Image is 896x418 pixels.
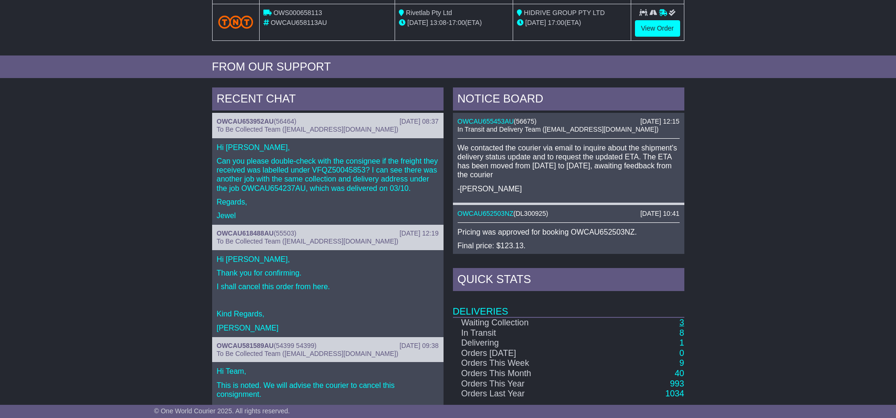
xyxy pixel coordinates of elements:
[217,237,398,245] span: To Be Collected Team ([EMAIL_ADDRESS][DOMAIN_NAME])
[273,9,322,16] span: OWS000658113
[217,367,439,376] p: Hi Team,
[276,342,315,349] span: 54399 54399
[217,143,439,152] p: Hi [PERSON_NAME],
[217,381,439,399] p: This is noted. We will advise the courier to cancel this consignment.
[679,328,684,338] a: 8
[453,338,593,348] td: Delivering
[458,143,680,180] p: We contacted the courier via email to inquire about the shipment's delivery status update and to ...
[399,229,438,237] div: [DATE] 12:19
[217,342,439,350] div: ( )
[453,369,593,379] td: Orders This Month
[212,60,684,74] div: FROM OUR SUPPORT
[217,323,439,332] p: [PERSON_NAME]
[458,241,680,250] p: Final price: $123.13.
[679,348,684,358] a: 0
[217,211,439,220] p: Jewel
[453,389,593,399] td: Orders Last Year
[458,210,680,218] div: ( )
[407,19,428,26] span: [DATE]
[674,369,684,378] a: 40
[217,118,439,126] div: ( )
[458,118,514,125] a: OWCAU655453AU
[670,379,684,388] a: 993
[525,19,546,26] span: [DATE]
[516,118,534,125] span: 56675
[635,20,680,37] a: View Order
[453,268,684,293] div: Quick Stats
[640,118,679,126] div: [DATE] 12:15
[679,358,684,368] a: 9
[458,184,680,193] p: -[PERSON_NAME]
[449,19,465,26] span: 17:00
[218,16,254,28] img: TNT_Domestic.png
[458,118,680,126] div: ( )
[154,407,290,415] span: © One World Courier 2025. All rights reserved.
[453,317,593,328] td: Waiting Collection
[430,19,446,26] span: 13:08
[217,197,439,206] p: Regards,
[453,358,593,369] td: Orders This Week
[453,328,593,339] td: In Transit
[399,342,438,350] div: [DATE] 09:38
[276,118,294,125] span: 56464
[399,118,438,126] div: [DATE] 08:37
[548,19,564,26] span: 17:00
[217,309,439,318] p: Kind Regards,
[217,268,439,277] p: Thank you for confirming.
[399,18,509,28] div: - (ETA)
[270,19,327,26] span: OWCAU658113AU
[217,229,274,237] a: OWCAU618488AU
[458,228,680,237] p: Pricing was approved for booking OWCAU652503NZ.
[453,293,684,317] td: Deliveries
[217,342,274,349] a: OWCAU581589AU
[679,318,684,327] a: 3
[276,229,294,237] span: 55503
[217,229,439,237] div: ( )
[458,210,514,217] a: OWCAU652503NZ
[217,282,439,291] p: I shall cancel this order from here.
[458,126,659,133] span: In Transit and Delivery Team ([EMAIL_ADDRESS][DOMAIN_NAME])
[212,87,444,113] div: RECENT CHAT
[665,389,684,398] a: 1034
[524,9,605,16] span: HIDRIVE GROUP PTY LTD
[217,350,398,357] span: To Be Collected Team ([EMAIL_ADDRESS][DOMAIN_NAME])
[406,9,452,16] span: Rivetlab Pty Ltd
[640,210,679,218] div: [DATE] 10:41
[453,348,593,359] td: Orders [DATE]
[453,379,593,389] td: Orders This Year
[217,157,439,193] p: Can you please double-check with the consignee if the freight they received was labelled under VF...
[517,18,627,28] div: (ETA)
[217,255,439,264] p: Hi [PERSON_NAME],
[679,338,684,347] a: 1
[217,126,398,133] span: To Be Collected Team ([EMAIL_ADDRESS][DOMAIN_NAME])
[217,118,274,125] a: OWCAU653952AU
[453,87,684,113] div: NOTICE BOARD
[515,210,546,217] span: DL300925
